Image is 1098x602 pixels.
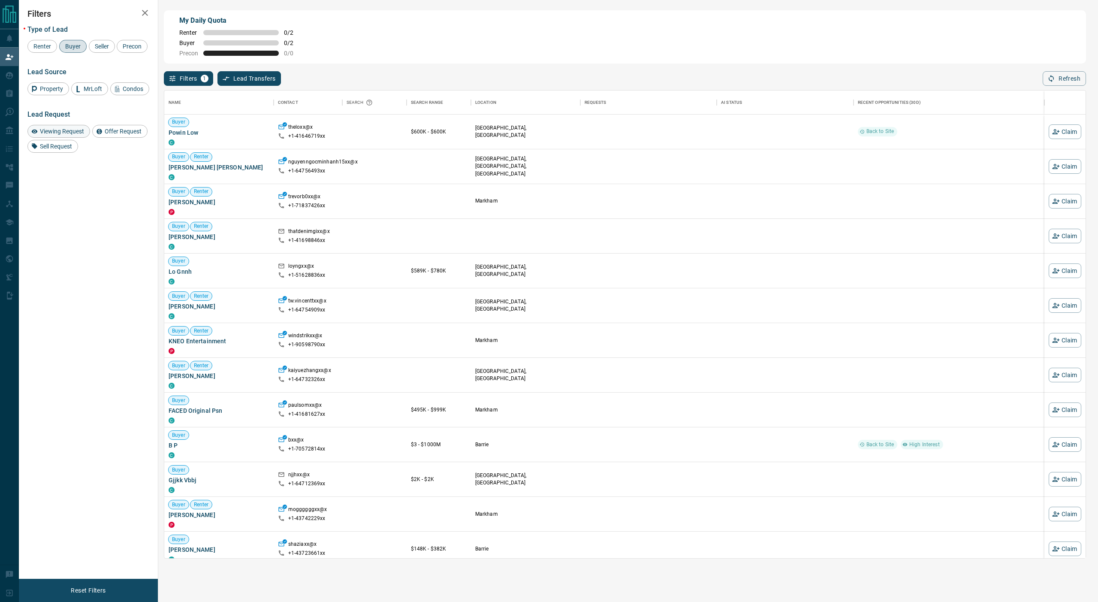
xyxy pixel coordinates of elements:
span: Buyer [62,43,84,50]
span: Seller [92,43,112,50]
p: [GEOGRAPHIC_DATA], [GEOGRAPHIC_DATA] [475,472,576,487]
div: Sell Request [27,140,78,153]
button: Claim [1049,298,1081,313]
span: Lead Request [27,110,70,118]
span: [PERSON_NAME] [169,198,269,206]
span: 0 / 2 [284,39,303,46]
p: windstrikxx@x [288,332,323,341]
div: condos.ca [169,383,175,389]
button: Claim [1049,263,1081,278]
p: [GEOGRAPHIC_DATA], [GEOGRAPHIC_DATA] [475,263,576,278]
span: KNEO Entertainment [169,337,269,345]
span: B P [169,441,269,450]
span: Renter [190,293,212,300]
div: Location [471,91,580,115]
p: Barrie [475,545,576,553]
span: Buyer [169,362,189,369]
div: Viewing Request [27,125,90,138]
span: Buyer [169,223,189,230]
span: 1 [202,76,208,82]
p: +1- 90598790xx [288,341,326,348]
button: Claim [1049,124,1081,139]
div: AI Status [721,91,742,115]
p: $600K - $600K [411,128,467,136]
div: condos.ca [169,174,175,180]
p: Markham [475,511,576,518]
span: Buyer [169,466,189,474]
div: property.ca [169,522,175,528]
p: +1- 64732326xx [288,376,326,383]
p: +1- 41698846xx [288,237,326,244]
p: $495K - $999K [411,406,467,414]
p: $2K - $2K [411,475,467,483]
p: $3 - $1000M [411,441,467,448]
p: +1- 43723661xx [288,550,326,557]
span: Renter [190,327,212,335]
span: Renter [190,362,212,369]
button: Claim [1049,229,1081,243]
span: Type of Lead [27,25,68,33]
span: Powin Low [169,128,269,137]
p: [GEOGRAPHIC_DATA], [GEOGRAPHIC_DATA] [475,368,576,382]
div: condos.ca [169,139,175,145]
p: [GEOGRAPHIC_DATA], [GEOGRAPHIC_DATA], [GEOGRAPHIC_DATA] [475,155,576,177]
div: Recent Opportunities (30d) [854,91,1045,115]
span: Sell Request [37,143,75,150]
p: +1- 70572814xx [288,445,326,453]
span: Buyer [169,397,189,404]
span: Renter [190,153,212,160]
div: Requests [585,91,606,115]
div: property.ca [169,348,175,354]
div: condos.ca [169,417,175,424]
div: Requests [580,91,717,115]
span: Buyer [169,188,189,195]
div: Recent Opportunities (30d) [858,91,921,115]
span: Renter [190,501,212,508]
p: +1- 64712369xx [288,480,326,487]
p: trevorb0xx@x [288,193,321,202]
span: Renter [190,188,212,195]
span: Buyer [169,257,189,265]
span: Offer Request [102,128,145,135]
span: Gjjkk Vbbj [169,476,269,484]
span: Back to Site [863,441,898,448]
p: Markham [475,406,576,414]
span: Viewing Request [37,128,87,135]
div: Offer Request [92,125,148,138]
div: AI Status [717,91,853,115]
button: Reset Filters [65,583,111,598]
div: Buyer [59,40,87,53]
span: [PERSON_NAME] [169,302,269,311]
button: Lead Transfers [217,71,281,86]
p: $148K - $382K [411,545,467,553]
div: property.ca [169,209,175,215]
p: [GEOGRAPHIC_DATA], [GEOGRAPHIC_DATA] [475,124,576,139]
span: Buyer [169,118,189,126]
button: Claim [1049,333,1081,348]
span: 0 / 0 [284,50,303,57]
span: Back to Site [863,128,898,135]
div: Contact [278,91,298,115]
p: My Daily Quota [179,15,303,26]
button: Claim [1049,507,1081,521]
p: nguyenngocminhanh15xx@x [288,158,358,167]
button: Claim [1049,402,1081,417]
p: +1- 64756493xx [288,167,326,175]
p: bxx@x [288,436,304,445]
div: Contact [274,91,342,115]
div: Location [475,91,496,115]
p: thatdenimgixx@x [288,228,330,237]
span: Lead Source [27,68,66,76]
div: Seller [89,40,115,53]
p: Barrie [475,441,576,448]
p: +1- 41646719xx [288,133,326,140]
span: Precon [120,43,145,50]
div: Search [347,91,375,115]
span: Renter [179,29,198,36]
span: Buyer [169,432,189,439]
div: Renter [27,40,57,53]
div: condos.ca [169,452,175,458]
span: Buyer [169,153,189,160]
span: Property [37,85,66,92]
button: Claim [1049,437,1081,452]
